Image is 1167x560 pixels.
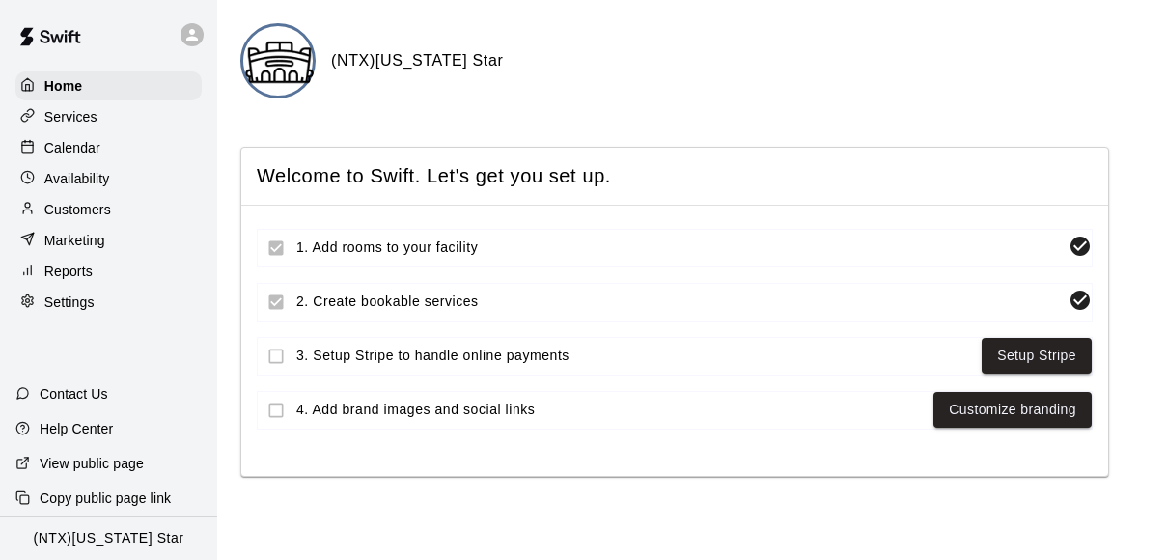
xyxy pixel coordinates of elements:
[15,288,202,317] a: Settings
[33,528,183,548] p: (NTX)[US_STATE] Star
[44,76,83,96] p: Home
[15,164,202,193] a: Availability
[296,238,1061,258] span: 1. Add rooms to your facility
[15,133,202,162] a: Calendar
[331,48,503,73] h6: (NTX)[US_STATE] Star
[44,169,110,188] p: Availability
[44,231,105,250] p: Marketing
[15,195,202,224] a: Customers
[296,400,926,420] span: 4. Add brand images and social links
[15,257,202,286] a: Reports
[296,346,974,366] span: 3. Setup Stripe to handle online payments
[997,344,1076,368] a: Setup Stripe
[44,138,100,157] p: Calendar
[44,262,93,281] p: Reports
[296,292,1061,312] span: 2. Create bookable services
[15,71,202,100] a: Home
[44,200,111,219] p: Customers
[982,338,1092,374] button: Setup Stripe
[15,102,202,131] a: Services
[933,392,1092,428] button: Customize branding
[257,163,1093,189] span: Welcome to Swift. Let's get you set up.
[40,384,108,404] p: Contact Us
[15,226,202,255] a: Marketing
[44,293,95,312] p: Settings
[40,489,171,508] p: Copy public page link
[40,419,113,438] p: Help Center
[44,107,97,126] p: Services
[40,454,144,473] p: View public page
[949,398,1076,422] a: Customize branding
[243,26,316,98] img: (NTX)Texas Star logo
